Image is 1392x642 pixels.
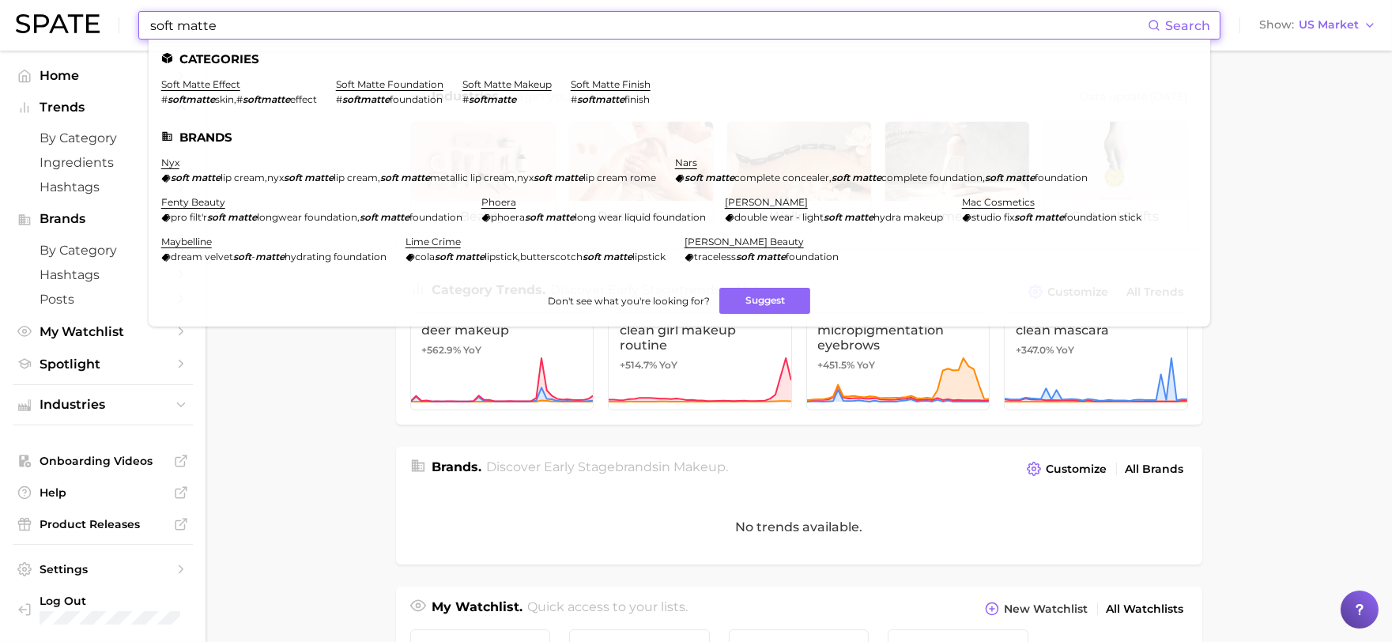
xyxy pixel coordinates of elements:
a: soft matte finish [571,78,651,90]
a: lime crime [406,236,461,247]
span: hydra makeup [873,211,943,223]
span: Posts [40,292,166,307]
span: Home [40,68,166,83]
a: Home [13,63,193,88]
a: Help [13,481,193,504]
span: lip cream rome [583,172,656,183]
a: clean girl makeup routine+514.7% YoY [608,312,792,410]
span: pro filt'r [171,211,207,223]
span: metallic lip cream [430,172,515,183]
em: soft [832,172,850,183]
em: matte [191,172,221,183]
span: nyx [267,172,284,183]
span: New Watchlist [1005,602,1088,616]
a: mac cosmetics [962,196,1035,208]
span: Don't see what you're looking for? [548,295,710,307]
span: Discover Early Stage brands in . [486,459,728,474]
span: +347.0% [1016,344,1054,356]
a: All Watchlists [1103,599,1188,620]
span: Product Releases [40,517,166,531]
em: soft [583,251,601,262]
span: longwear foundation [257,211,357,223]
button: Brands [13,207,193,231]
em: matte [228,211,257,223]
span: +451.5% [818,359,855,371]
em: softmatte [243,93,290,105]
span: Brands [40,212,166,226]
span: # [336,93,342,105]
span: complete foundation [881,172,983,183]
span: complete concealer [734,172,829,183]
em: soft [985,172,1003,183]
span: foundation stick [1064,211,1141,223]
h1: My Watchlist. [432,598,523,620]
em: matte [545,211,575,223]
span: dream velvet [171,251,233,262]
span: Onboarding Videos [40,454,166,468]
span: lip cream [334,172,378,183]
a: soft matte effect [161,78,240,90]
span: # [236,93,243,105]
a: Posts [13,287,193,312]
span: Brands . [432,459,482,474]
a: [PERSON_NAME] [725,196,808,208]
span: lipstick [632,251,666,262]
span: # [161,93,168,105]
span: +562.9% [422,344,462,356]
em: softmatte [168,93,215,105]
span: lip cream [221,172,265,183]
em: soft [360,211,378,223]
span: micropigmentation eyebrows [818,323,979,353]
a: soft matte makeup [462,78,552,90]
a: maybelline [161,236,212,247]
button: New Watchlist [981,598,1092,620]
span: nyx [517,172,534,183]
span: foundation [1035,172,1088,183]
span: cola [415,251,435,262]
a: nyx [161,157,179,168]
em: matte [852,172,881,183]
em: soft [685,172,703,183]
a: Onboarding Videos [13,449,193,473]
em: matte [1005,172,1035,183]
a: All Brands [1122,459,1188,480]
em: softmatte [469,93,516,105]
div: , [161,93,317,105]
li: Brands [161,130,1198,144]
a: phoera [481,196,516,208]
a: by Category [13,238,193,262]
span: finish [624,93,650,105]
div: , , , [161,172,656,183]
span: Hashtags [40,179,166,194]
button: Customize [1023,458,1111,480]
em: softmatte [342,93,390,105]
input: Search here for a brand, industry, or ingredient [149,12,1148,39]
span: YoY [858,359,876,372]
a: Hashtags [13,262,193,287]
a: by Category [13,126,193,150]
span: clean mascara [1016,323,1176,338]
em: soft [1014,211,1032,223]
span: Search [1165,18,1210,33]
span: Industries [40,398,166,412]
span: lipstick [485,251,518,262]
em: matte [844,211,873,223]
em: matte [380,211,409,223]
span: by Category [40,130,166,145]
span: traceless [694,251,736,262]
a: fenty beauty [161,196,225,208]
em: soft [824,211,842,223]
a: micropigmentation eyebrows+451.5% YoY [806,312,990,410]
span: Help [40,485,166,500]
span: foundation [390,93,443,105]
span: foundation [786,251,839,262]
div: , , [675,172,1088,183]
a: clean mascara+347.0% YoY [1004,312,1188,410]
em: soft [435,251,453,262]
h2: Quick access to your lists. [527,598,688,620]
em: soft [534,172,552,183]
em: soft [525,211,543,223]
span: phoera [491,211,525,223]
li: Categories [161,52,1198,66]
span: - [251,251,255,262]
